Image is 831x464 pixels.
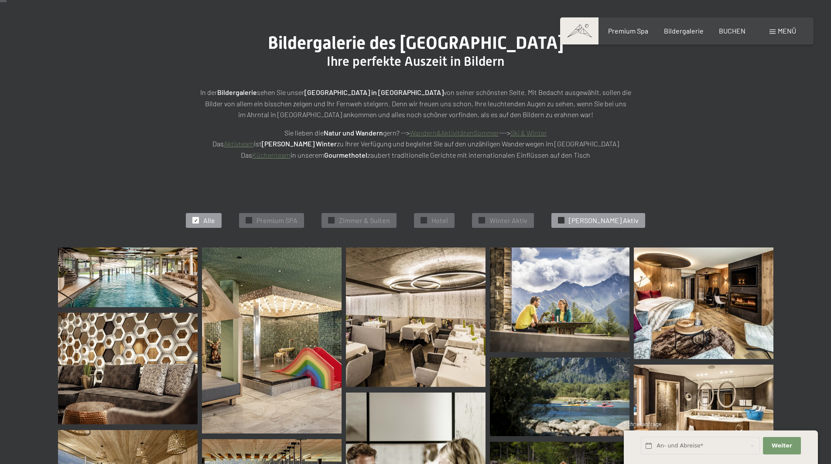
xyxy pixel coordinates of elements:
strong: Natur und Wandern [324,129,383,137]
span: Weiter [772,442,792,450]
strong: [GEOGRAPHIC_DATA] in [GEOGRAPHIC_DATA] [304,88,444,96]
strong: Gourmethotel [324,151,367,159]
button: Weiter [763,437,800,455]
a: BUCHEN [719,27,746,35]
img: Bildergalerie [346,247,486,387]
img: Bildergalerie [634,247,773,359]
img: Bildergalerie [58,313,198,424]
span: Hotel [431,216,448,225]
img: Bildergalerie [490,247,629,352]
span: Zimmer & Suiten [339,216,390,225]
span: ✓ [560,217,563,224]
a: Aktivteam [224,139,254,148]
span: ✓ [480,217,484,224]
p: In der sehen Sie unser von seiner schönsten Seite. Mit Bedacht ausgewählt, sollen die Bilder von ... [198,87,634,120]
a: Bildergalerie [664,27,704,35]
strong: Bildergalerie [217,88,257,96]
img: Bildergalerie [490,358,629,436]
a: Spiel & Spass im Family Pool - Kinderbecken - Urlaub [58,247,198,307]
span: Alle [203,216,215,225]
img: Bildergalerie [634,365,773,457]
strong: [PERSON_NAME] Winter [262,139,337,148]
span: Bildergalerie des [GEOGRAPHIC_DATA] [268,33,564,53]
span: ✓ [330,217,333,224]
span: [PERSON_NAME] Aktiv [569,216,639,225]
span: Menü [778,27,796,35]
a: Küchenteam [252,151,291,159]
span: ✓ [422,217,426,224]
span: Premium SPA [256,216,298,225]
a: Premium Spa [608,27,648,35]
span: Schnellanfrage [624,420,662,427]
p: Sie lieben die gern? --> ---> Das ist zu Ihrer Verfügung und begleitet Sie auf den unzähligen Wan... [198,127,634,161]
img: Spielspaß mit der ganzen Familie [58,247,198,307]
a: Ski & Winter [510,129,547,137]
img: Wellnesshotels - Babybecken - Kinderwelt - Luttach - Ahrntal [202,247,342,434]
span: ✓ [194,217,198,224]
span: Ihre perfekte Auszeit in Bildern [327,54,504,69]
span: ✓ [247,217,251,224]
span: Winter Aktiv [489,216,527,225]
a: Wandern&AktivitätenSommer [410,129,499,137]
